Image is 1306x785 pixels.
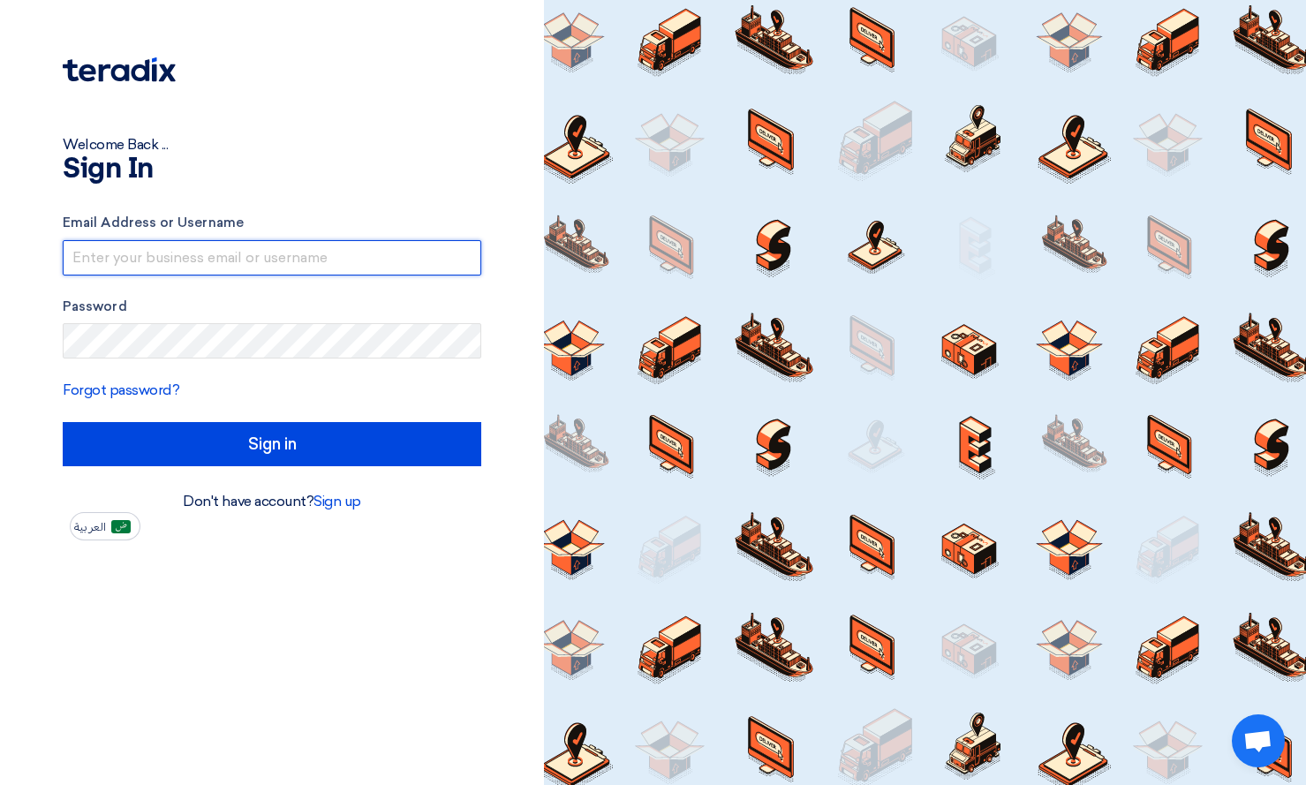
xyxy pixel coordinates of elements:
[63,491,481,512] div: Don't have account?
[63,240,481,276] input: Enter your business email or username
[63,57,176,82] img: Teradix logo
[1232,714,1285,767] div: 开放式聊天
[111,520,131,533] img: ar-AR.png
[63,134,481,155] div: Welcome Back ...
[63,422,481,466] input: Sign in
[63,155,481,184] h1: Sign In
[313,493,361,509] a: Sign up
[70,512,140,540] button: العربية
[63,297,481,317] label: Password
[63,381,179,398] a: Forgot password?
[63,213,481,233] label: Email Address or Username
[74,521,106,533] span: العربية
